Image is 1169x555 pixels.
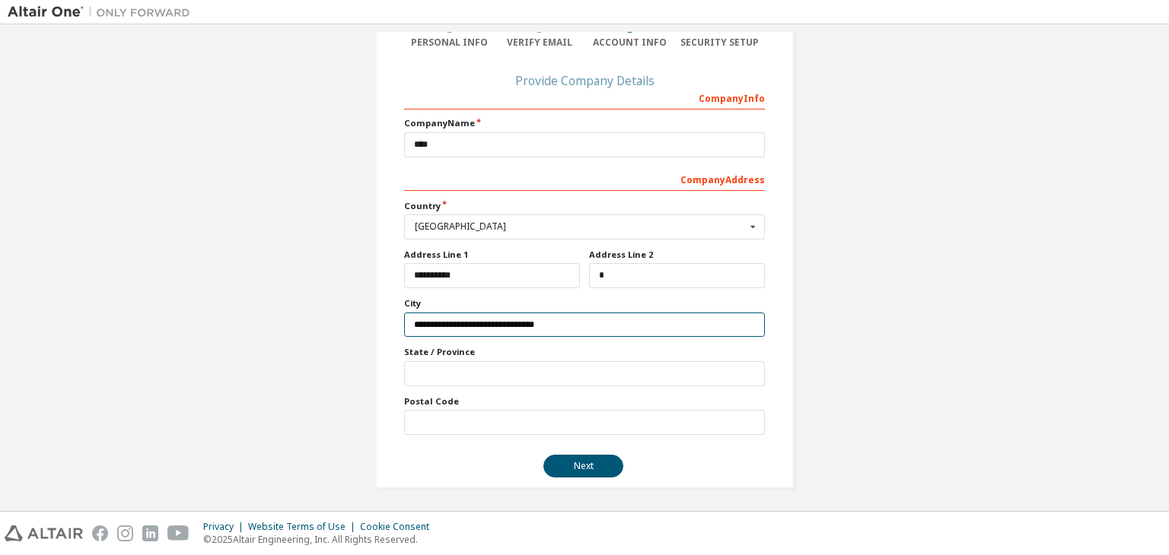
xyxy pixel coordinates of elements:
[404,36,495,49] div: Personal Info
[404,117,765,129] label: Company Name
[203,521,248,533] div: Privacy
[142,525,158,541] img: linkedin.svg
[404,297,765,309] label: City
[415,222,746,231] div: [GEOGRAPHIC_DATA]
[167,525,190,541] img: youtube.svg
[675,36,766,49] div: Security Setup
[92,525,108,541] img: facebook.svg
[404,166,765,191] div: Company Address
[203,533,438,546] p: © 2025 Altair Engineering, Inc. All Rights Reserved.
[248,521,360,533] div: Website Terms of Use
[404,346,765,358] label: State / Province
[404,395,765,408] label: Postal Code
[404,200,765,212] label: Country
[360,521,438,533] div: Cookie Consent
[543,455,623,477] button: Next
[589,249,765,261] label: Address Line 2
[117,525,133,541] img: instagram.svg
[8,5,198,20] img: Altair One
[404,85,765,109] div: Company Info
[584,36,675,49] div: Account Info
[404,76,765,85] div: Provide Company Details
[5,525,83,541] img: altair_logo.svg
[404,249,580,261] label: Address Line 1
[495,36,585,49] div: Verify Email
